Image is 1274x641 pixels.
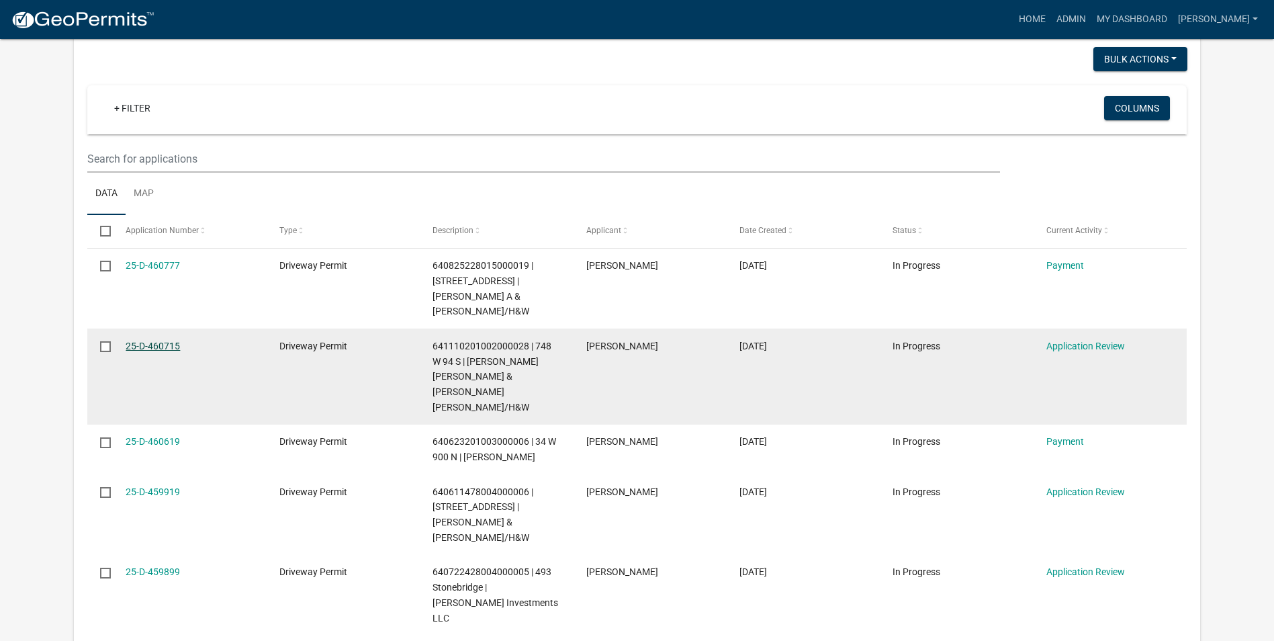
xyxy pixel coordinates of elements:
[113,215,266,247] datatable-header-cell: Application Number
[893,226,916,235] span: Status
[880,215,1033,247] datatable-header-cell: Status
[87,215,113,247] datatable-header-cell: Select
[727,215,880,247] datatable-header-cell: Date Created
[586,226,621,235] span: Applicant
[893,486,940,497] span: In Progress
[126,341,180,351] a: 25-D-460715
[893,566,940,577] span: In Progress
[1013,7,1051,32] a: Home
[1091,7,1173,32] a: My Dashboard
[739,436,767,447] span: 08/07/2025
[126,486,180,497] a: 25-D-459919
[279,486,347,497] span: Driveway Permit
[126,260,180,271] a: 25-D-460777
[433,226,473,235] span: Description
[126,436,180,447] a: 25-D-460619
[893,341,940,351] span: In Progress
[586,436,658,447] span: Matthew T. Phillips
[279,341,347,351] span: Driveway Permit
[87,145,1000,173] input: Search for applications
[279,226,297,235] span: Type
[267,215,420,247] datatable-header-cell: Type
[126,226,199,235] span: Application Number
[433,486,533,543] span: 640611478004000006 | 1004 Preserve Ln | Schulz Steven S & Heather R/H&W
[279,436,347,447] span: Driveway Permit
[586,341,658,351] span: Tracy Thompson
[739,341,767,351] span: 08/07/2025
[126,173,162,216] a: Map
[1046,226,1102,235] span: Current Activity
[1033,215,1186,247] datatable-header-cell: Current Activity
[1046,341,1125,351] a: Application Review
[103,96,161,120] a: + Filter
[739,226,786,235] span: Date Created
[739,486,767,497] span: 08/06/2025
[586,260,658,271] span: Matthew T. Phillips
[1093,47,1187,71] button: Bulk Actions
[433,260,533,316] span: 640825228015000019 | 190 Ashford Ct | Ruiz Mario A & Sarahm/H&W
[279,566,347,577] span: Driveway Permit
[1104,96,1170,120] button: Columns
[1046,486,1125,497] a: Application Review
[420,215,573,247] datatable-header-cell: Description
[1046,260,1084,271] a: Payment
[279,260,347,271] span: Driveway Permit
[1051,7,1091,32] a: Admin
[87,173,126,216] a: Data
[1173,7,1263,32] a: [PERSON_NAME]
[433,566,558,623] span: 640722428004000005 | 493 Stonebridge | Tezak Investments LLC
[586,486,658,497] span: Brian Lewandowski
[739,566,767,577] span: 08/06/2025
[586,566,658,577] span: Tami Evans
[1046,436,1084,447] a: Payment
[433,341,551,413] span: 641110201002000028 | 748 W 94 S | Kimes Taylor Mackenzie & Eleni Katherine/H&W
[126,566,180,577] a: 25-D-459899
[739,260,767,271] span: 08/07/2025
[433,436,556,462] span: 640623201003000006 | 34 W 900 N | Cobble Brian
[1046,566,1125,577] a: Application Review
[893,436,940,447] span: In Progress
[893,260,940,271] span: In Progress
[573,215,726,247] datatable-header-cell: Applicant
